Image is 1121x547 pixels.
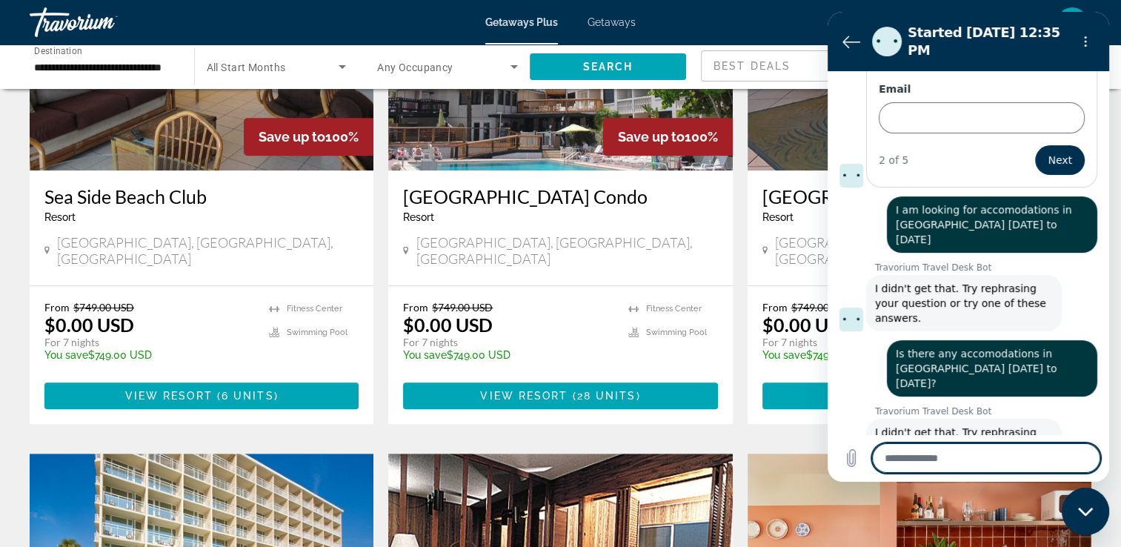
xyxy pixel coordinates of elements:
[791,301,852,314] span: $749.00 USD
[588,16,636,28] a: Getaways
[762,349,806,361] span: You save
[646,328,707,337] span: Swimming Pool
[582,61,633,73] span: Search
[432,301,493,314] span: $749.00 USD
[480,390,568,402] span: View Resort
[530,53,687,80] button: Search
[403,314,493,336] p: $0.00 USD
[713,57,847,75] mat-select: Sort by
[44,211,76,223] span: Resort
[485,16,558,28] a: Getaways Plus
[244,118,373,156] div: 100%
[403,301,428,314] span: From
[762,336,972,349] p: For 7 nights
[44,336,254,349] p: For 7 nights
[403,185,717,208] a: [GEOGRAPHIC_DATA] Condo
[287,304,342,314] span: Fitness Center
[403,336,613,349] p: For 7 nights
[568,390,640,402] span: ( )
[73,301,134,314] span: $749.00 USD
[762,382,1077,409] button: View Resort(5 units)
[646,304,702,314] span: Fitness Center
[377,62,453,73] span: Any Occupancy
[44,349,254,361] p: $749.00 USD
[30,3,178,42] a: Travorium
[1053,7,1091,38] button: User Menu
[34,45,82,56] span: Destination
[125,390,213,402] span: View Resort
[775,234,1077,267] span: [GEOGRAPHIC_DATA], [GEOGRAPHIC_DATA], [GEOGRAPHIC_DATA]
[618,129,685,145] span: Save up to
[213,390,279,402] span: ( )
[577,390,636,402] span: 28 units
[403,349,613,361] p: $749.00 USD
[207,62,286,73] span: All Start Months
[762,211,794,223] span: Resort
[222,390,274,402] span: 6 units
[44,314,134,336] p: $0.00 USD
[44,185,359,208] a: Sea Side Beach Club
[259,129,325,145] span: Save up to
[416,234,718,267] span: [GEOGRAPHIC_DATA], [GEOGRAPHIC_DATA], [GEOGRAPHIC_DATA]
[1062,488,1109,535] iframe: Button to launch messaging window, conversation in progress
[403,382,717,409] button: View Resort(28 units)
[403,211,434,223] span: Resort
[713,60,791,72] span: Best Deals
[44,382,359,409] button: View Resort(6 units)
[828,12,1109,482] iframe: Messaging window
[44,301,70,314] span: From
[603,118,733,156] div: 100%
[44,349,88,361] span: You save
[57,234,359,267] span: [GEOGRAPHIC_DATA], [GEOGRAPHIC_DATA], [GEOGRAPHIC_DATA]
[403,349,447,361] span: You save
[762,314,852,336] p: $0.00 USD
[762,185,1077,208] a: [GEOGRAPHIC_DATA]
[762,349,972,361] p: $749.00 USD
[762,301,788,314] span: From
[287,328,347,337] span: Swimming Pool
